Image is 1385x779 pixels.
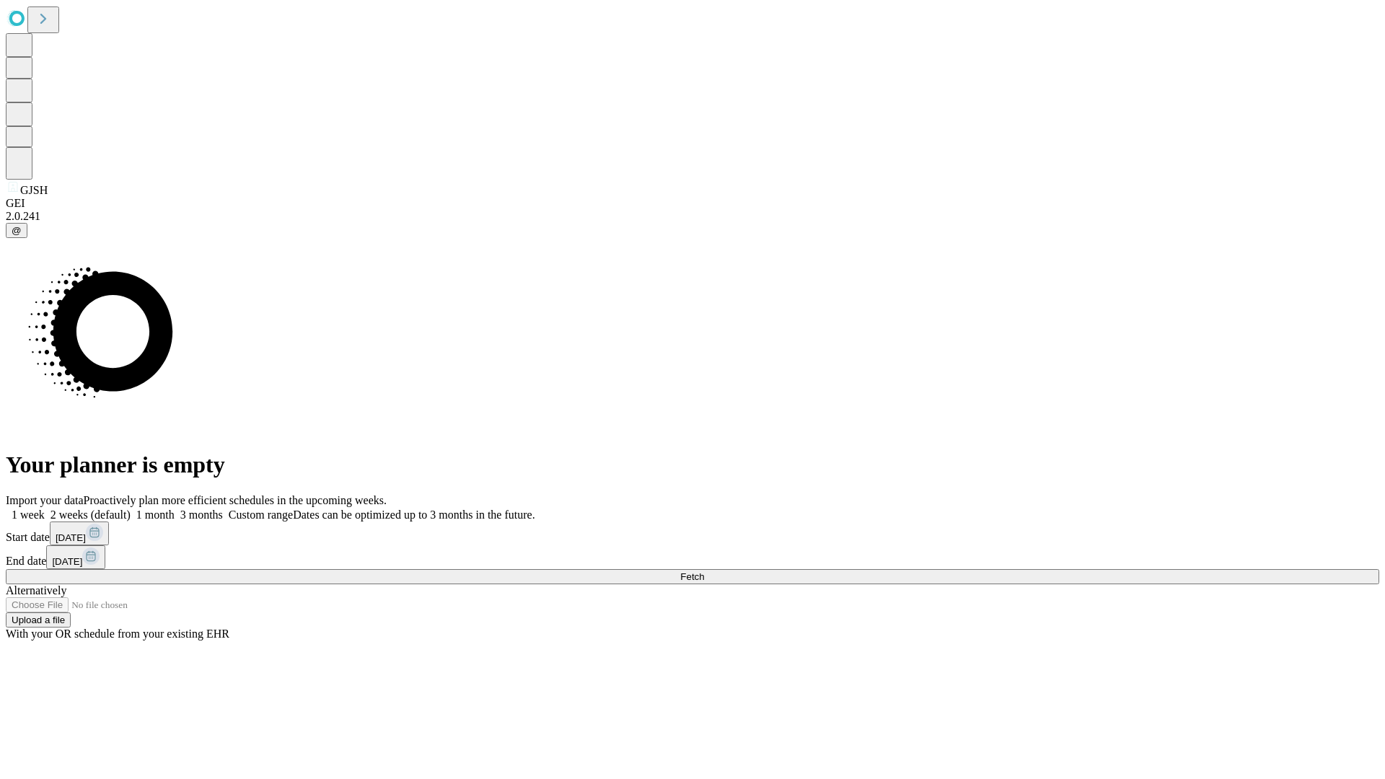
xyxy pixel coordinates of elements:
button: Upload a file [6,612,71,628]
span: @ [12,225,22,236]
span: Custom range [229,509,293,521]
span: 1 week [12,509,45,521]
div: 2.0.241 [6,210,1379,223]
div: GEI [6,197,1379,210]
span: With your OR schedule from your existing EHR [6,628,229,640]
span: [DATE] [52,556,82,567]
div: Start date [6,521,1379,545]
span: [DATE] [56,532,86,543]
span: Dates can be optimized up to 3 months in the future. [293,509,535,521]
span: 3 months [180,509,223,521]
h1: Your planner is empty [6,452,1379,478]
span: Alternatively [6,584,66,597]
span: Proactively plan more efficient schedules in the upcoming weeks. [84,494,387,506]
span: Fetch [680,571,704,582]
span: 1 month [136,509,175,521]
button: [DATE] [46,545,105,569]
button: Fetch [6,569,1379,584]
button: @ [6,223,27,238]
span: GJSH [20,184,48,196]
button: [DATE] [50,521,109,545]
div: End date [6,545,1379,569]
span: Import your data [6,494,84,506]
span: 2 weeks (default) [50,509,131,521]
